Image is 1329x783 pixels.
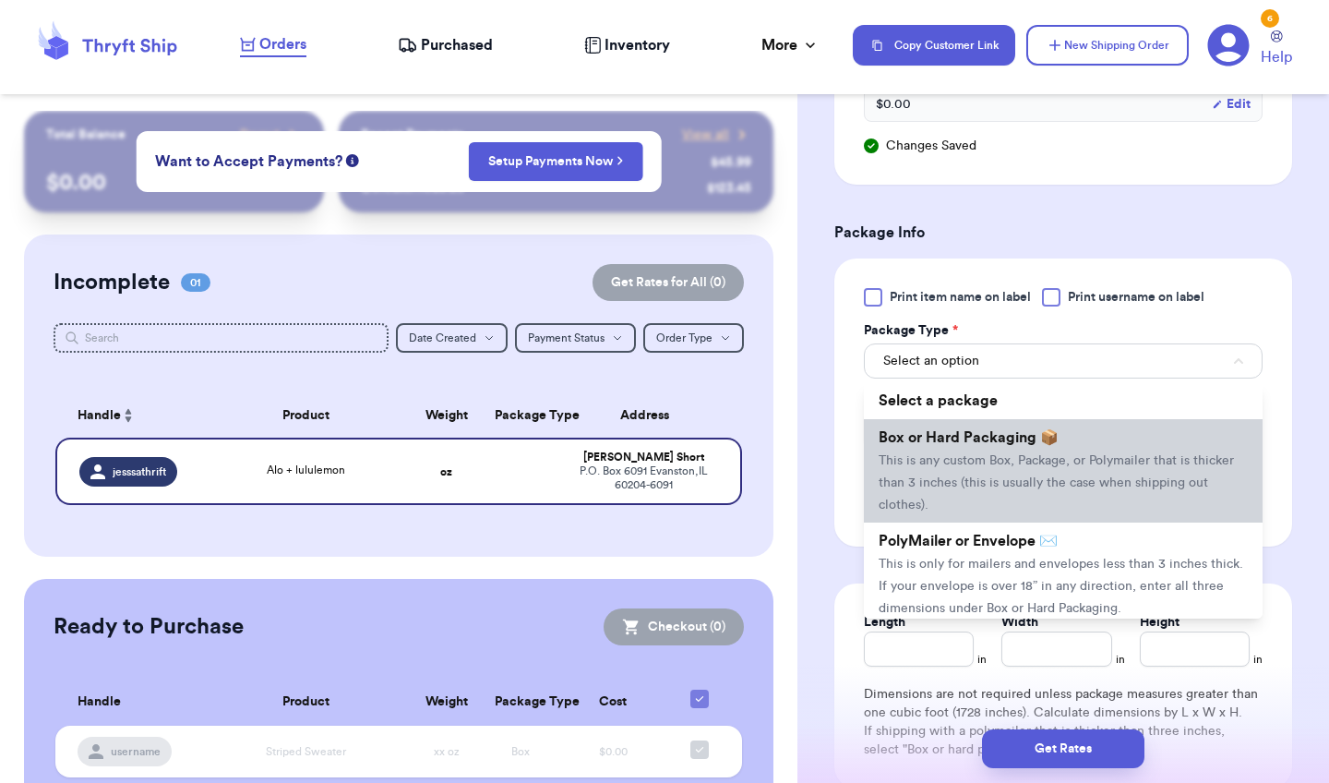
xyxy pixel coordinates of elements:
[78,693,121,712] span: Handle
[853,25,1015,66] button: Copy Customer Link
[361,126,463,144] p: Recent Payments
[78,406,121,426] span: Handle
[54,268,170,297] h2: Incomplete
[879,534,1058,548] span: PolyMailer or Envelope ✉️
[155,151,342,173] span: Want to Accept Payments?
[711,153,751,172] div: $ 45.99
[409,332,476,343] span: Date Created
[569,451,718,464] div: [PERSON_NAME] Short
[890,288,1031,307] span: Print item name on label
[1261,9,1279,28] div: 6
[1212,95,1251,114] button: Edit
[605,34,670,56] span: Inventory
[1140,613,1179,632] label: Height
[864,343,1263,379] button: Select an option
[876,95,911,114] span: $ 0.00
[1026,25,1189,66] button: New Shipping Order
[469,142,643,181] button: Setup Payments Now
[240,126,280,144] span: Payout
[113,464,166,479] span: jesssathrift
[396,323,508,353] button: Date Created
[604,608,744,645] button: Checkout (0)
[977,652,987,667] span: in
[599,746,628,757] span: $0.00
[1068,288,1204,307] span: Print username on label
[1207,24,1250,66] a: 6
[682,126,751,144] a: View all
[240,126,302,144] a: Payout
[440,466,452,477] strong: oz
[515,323,636,353] button: Payment Status
[259,33,306,55] span: Orders
[656,332,712,343] span: Order Type
[1261,46,1292,68] span: Help
[434,746,460,757] span: xx oz
[1001,613,1038,632] label: Width
[1116,652,1125,667] span: in
[557,679,668,726] th: Cost
[181,273,210,292] span: 01
[410,393,484,438] th: Weight
[240,33,306,57] a: Orders
[879,454,1234,512] span: This is any custom Box, Package, or Polymailer that is thicker than 3 inches (this is usually the...
[511,746,530,757] span: Box
[54,612,244,642] h2: Ready to Purchase
[410,679,484,726] th: Weight
[569,464,718,492] div: P.O. Box 6091 Evanston , IL 60204-6091
[54,323,389,353] input: Search
[484,679,557,726] th: Package Type
[707,179,751,198] div: $ 123.45
[982,729,1144,768] button: Get Rates
[488,152,624,171] a: Setup Payments Now
[593,264,744,301] button: Get Rates for All (0)
[557,393,742,438] th: Address
[864,321,958,340] label: Package Type
[643,323,744,353] button: Order Type
[834,222,1292,244] h3: Package Info
[1253,652,1263,667] span: in
[1261,30,1292,68] a: Help
[528,332,605,343] span: Payment Status
[484,393,557,438] th: Package Type
[121,404,136,427] button: Sort ascending
[883,352,979,370] span: Select an option
[111,744,161,759] span: username
[46,126,126,144] p: Total Balance
[267,464,345,476] span: Alo + lululemon
[203,679,410,726] th: Product
[203,393,410,438] th: Product
[879,558,1243,615] span: This is only for mailers and envelopes less than 3 inches thick. If your envelope is over 18” in ...
[398,34,493,56] a: Purchased
[584,34,670,56] a: Inventory
[879,430,1059,445] span: Box or Hard Packaging 📦
[886,137,976,155] span: Changes Saved
[266,746,346,757] span: Striped Sweater
[46,168,302,198] p: $ 0.00
[421,34,493,56] span: Purchased
[864,685,1263,759] div: Dimensions are not required unless package measures greater than one cubic foot (1728 inches). Ca...
[879,393,998,408] span: Select a package
[761,34,820,56] div: More
[864,613,905,632] label: Length
[682,126,729,144] span: View all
